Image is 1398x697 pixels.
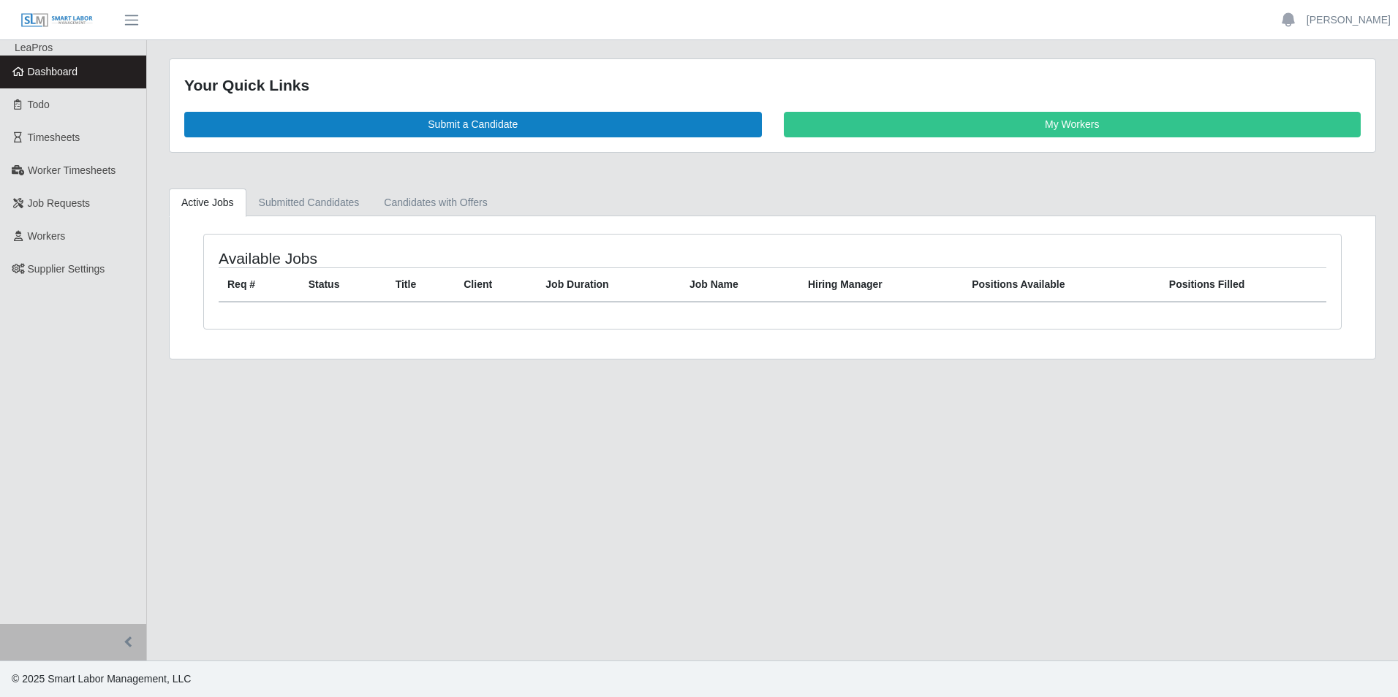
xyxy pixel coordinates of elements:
div: Your Quick Links [184,74,1361,97]
span: Timesheets [28,132,80,143]
th: Positions Filled [1160,267,1326,302]
th: Status [300,267,387,302]
th: Hiring Manager [799,267,963,302]
span: LeaPros [15,42,53,53]
a: Submitted Candidates [246,188,372,217]
a: Active Jobs [169,188,246,217]
a: My Workers [784,112,1361,137]
span: Supplier Settings [28,263,105,275]
th: Req # [219,267,300,302]
span: Workers [28,230,66,242]
th: Positions Available [963,267,1160,302]
span: Worker Timesheets [28,164,116,176]
th: Job Name [681,267,799,302]
span: Todo [28,99,50,110]
th: Client [455,267,537,302]
a: Candidates with Offers [371,188,499,217]
a: [PERSON_NAME] [1307,12,1391,28]
th: Job Duration [537,267,681,302]
h4: Available Jobs [219,249,668,267]
span: Job Requests [28,197,91,209]
img: SLM Logo [20,12,94,28]
span: © 2025 Smart Labor Management, LLC [12,673,191,685]
a: Submit a Candidate [184,112,762,137]
span: Dashboard [28,66,78,77]
th: Title [387,267,456,302]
